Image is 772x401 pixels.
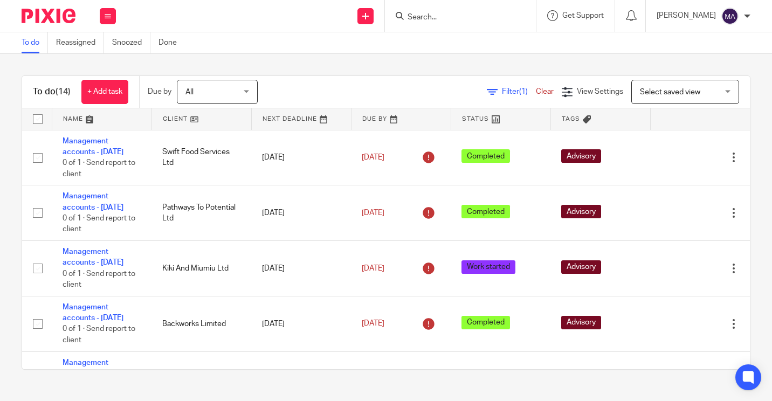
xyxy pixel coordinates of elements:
[251,296,351,351] td: [DATE]
[561,205,601,218] span: Advisory
[185,88,194,96] span: All
[561,316,601,329] span: Advisory
[63,359,123,377] a: Management accounts - [DATE]
[63,137,123,156] a: Management accounts - [DATE]
[112,32,150,53] a: Snoozed
[461,149,510,163] span: Completed
[461,205,510,218] span: Completed
[151,185,251,241] td: Pathways To Potential Ltd
[251,241,351,296] td: [DATE]
[63,248,123,266] a: Management accounts - [DATE]
[251,185,351,241] td: [DATE]
[63,215,135,233] span: 0 of 1 · Send report to client
[562,12,604,19] span: Get Support
[63,270,135,289] span: 0 of 1 · Send report to client
[151,296,251,351] td: Backworks Limited
[561,260,601,274] span: Advisory
[362,265,384,272] span: [DATE]
[721,8,739,25] img: svg%3E
[56,32,104,53] a: Reassigned
[640,88,700,96] span: Select saved view
[22,9,75,23] img: Pixie
[461,316,510,329] span: Completed
[362,209,384,217] span: [DATE]
[519,88,528,95] span: (1)
[362,154,384,161] span: [DATE]
[657,10,716,21] p: [PERSON_NAME]
[81,80,128,104] a: + Add task
[56,87,71,96] span: (14)
[63,192,123,211] a: Management accounts - [DATE]
[63,303,123,322] a: Management accounts - [DATE]
[22,32,48,53] a: To do
[502,88,536,95] span: Filter
[151,241,251,296] td: Kiki And Miumiu Ltd
[406,13,504,23] input: Search
[461,260,515,274] span: Work started
[536,88,554,95] a: Clear
[562,116,580,122] span: Tags
[362,320,384,328] span: [DATE]
[63,159,135,178] span: 0 of 1 · Send report to client
[251,130,351,185] td: [DATE]
[148,86,171,97] p: Due by
[151,130,251,185] td: Swift Food Services Ltd
[561,149,601,163] span: Advisory
[577,88,623,95] span: View Settings
[63,326,135,344] span: 0 of 1 · Send report to client
[158,32,185,53] a: Done
[33,86,71,98] h1: To do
